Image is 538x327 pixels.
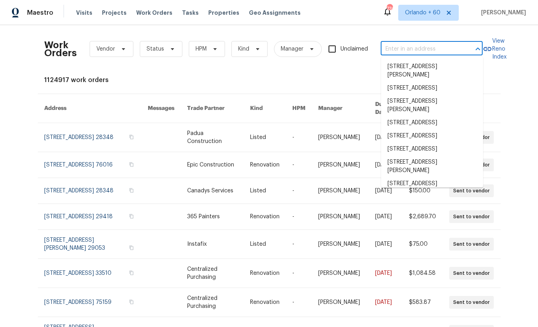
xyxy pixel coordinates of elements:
button: Copy Address [128,213,135,220]
span: Work Orders [136,9,172,17]
th: Due Date [369,94,403,123]
th: Address [38,94,141,123]
td: [PERSON_NAME] [312,152,369,178]
span: Unclaimed [340,45,368,53]
td: [PERSON_NAME] [312,178,369,204]
td: Instafix [181,230,244,259]
span: Visits [76,9,92,17]
td: - [286,230,312,259]
li: [STREET_ADDRESS] [381,177,483,190]
li: [STREET_ADDRESS][PERSON_NAME] [381,95,483,116]
td: Centralized Purchasing [181,259,244,288]
td: [PERSON_NAME] [312,123,369,152]
li: [STREET_ADDRESS][PERSON_NAME] [381,156,483,177]
span: Projects [102,9,127,17]
button: Copy Address [128,298,135,305]
td: - [286,178,312,204]
td: 365 Painters [181,204,244,230]
span: HPM [196,45,207,53]
span: Properties [208,9,239,17]
th: HPM [286,94,312,123]
a: View Reno Index [483,37,507,61]
td: - [286,123,312,152]
td: Padua Construction [181,123,244,152]
button: Copy Address [128,244,135,251]
td: Listed [244,178,286,204]
button: Copy Address [128,133,135,141]
td: Canadys Services [181,178,244,204]
span: [PERSON_NAME] [478,9,526,17]
td: Centralized Purchasing [181,288,244,317]
button: Close [472,43,483,55]
td: [PERSON_NAME] [312,204,369,230]
td: [PERSON_NAME] [312,230,369,259]
button: Copy Address [128,187,135,194]
div: 730 [387,5,392,13]
li: [STREET_ADDRESS] [381,116,483,129]
th: Messages [141,94,181,123]
td: Renovation [244,288,286,317]
th: Kind [244,94,286,123]
button: Copy Address [128,161,135,168]
td: Listed [244,230,286,259]
span: Geo Assignments [249,9,301,17]
li: [STREET_ADDRESS] [381,129,483,143]
td: - [286,288,312,317]
li: [STREET_ADDRESS][PERSON_NAME] [381,60,483,82]
td: - [286,204,312,230]
td: - [286,259,312,288]
span: Manager [281,45,303,53]
th: Trade Partner [181,94,244,123]
td: [PERSON_NAME] [312,288,369,317]
h2: Work Orders [44,41,77,57]
span: Tasks [182,10,199,16]
button: Copy Address [128,269,135,276]
input: Enter in an address [381,43,460,55]
div: 1124917 work orders [44,76,494,84]
span: Status [147,45,164,53]
td: [PERSON_NAME] [312,259,369,288]
li: [STREET_ADDRESS] [381,143,483,156]
th: Manager [312,94,369,123]
span: Orlando + 60 [405,9,440,17]
td: Renovation [244,204,286,230]
span: Vendor [96,45,115,53]
td: Renovation [244,259,286,288]
td: Renovation [244,152,286,178]
td: Listed [244,123,286,152]
li: [STREET_ADDRESS] [381,82,483,95]
span: Maestro [27,9,53,17]
td: Epic Construction [181,152,244,178]
td: - [286,152,312,178]
span: Kind [238,45,249,53]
